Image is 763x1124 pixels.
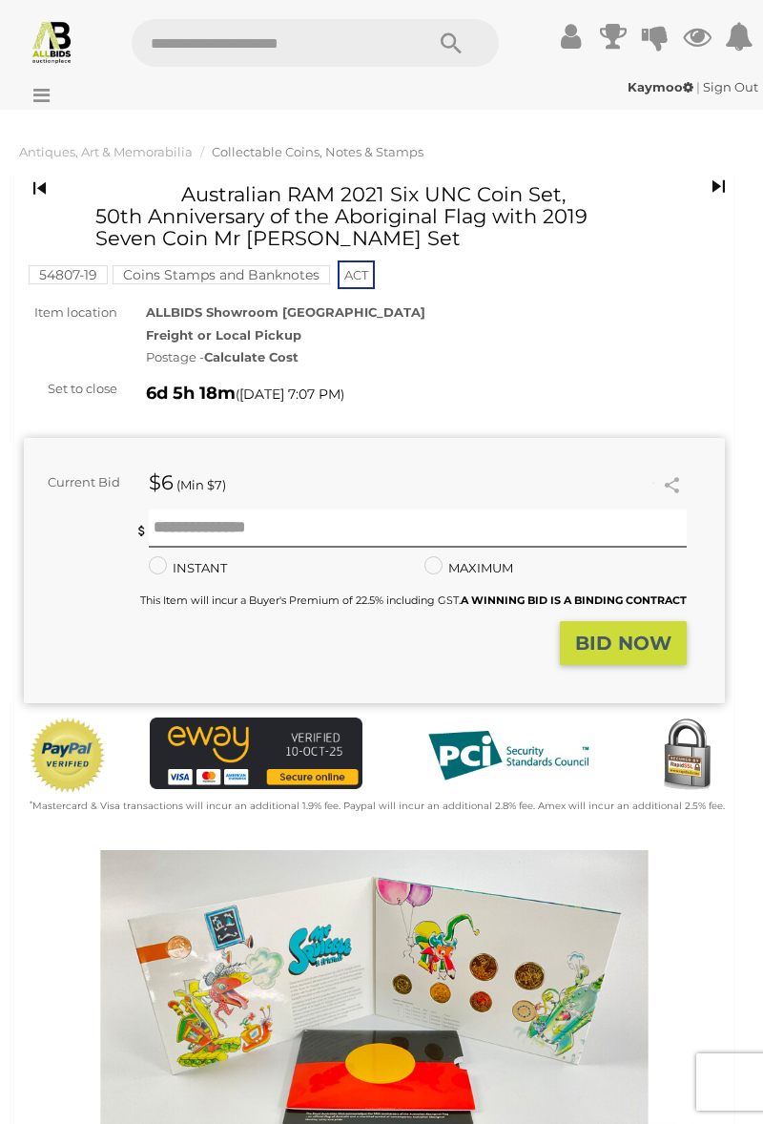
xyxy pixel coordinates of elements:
div: Current Bid [24,471,134,493]
img: eWAY Payment Gateway [150,718,362,788]
h1: Australian RAM 2021 Six UNC Coin Set, 50th Anniversary of the Aboriginal Flag with 2019 Seven Coi... [95,183,610,249]
label: INSTANT [149,557,227,579]
li: Watch this item [636,473,655,492]
span: (Min $7) [176,477,226,492]
strong: 6d 5h 18m [146,383,236,404]
a: Antiques, Art & Memorabilia [19,144,193,159]
div: Postage - [146,346,726,368]
div: Set to close [10,378,132,400]
b: A WINNING BID IS A BINDING CONTRACT [461,593,687,607]
a: Coins Stamps and Banknotes [113,267,330,282]
strong: BID NOW [575,632,671,655]
img: Official PayPal Seal [29,718,107,794]
strong: Freight or Local Pickup [146,327,301,343]
span: [DATE] 7:07 PM [239,385,340,403]
small: This Item will incur a Buyer's Premium of 22.5% including GST. [140,593,687,607]
a: Kaymoo [628,79,696,94]
span: | [696,79,700,94]
img: PCI DSS compliant [413,718,604,794]
button: Search [403,19,499,67]
mark: Coins Stamps and Banknotes [113,265,330,284]
img: Allbids.com.au [30,19,74,64]
small: Mastercard & Visa transactions will incur an additional 1.9% fee. Paypal will incur an additional... [30,800,725,812]
strong: ALLBIDS Showroom [GEOGRAPHIC_DATA] [146,304,425,320]
img: Secured by Rapid SSL [649,718,725,794]
button: BID NOW [560,621,687,666]
strong: Calculate Cost [204,349,299,364]
mark: 54807-19 [29,265,108,284]
a: Collectable Coins, Notes & Stamps [212,144,423,159]
strong: Kaymoo [628,79,693,94]
a: 54807-19 [29,267,108,282]
span: ( ) [236,386,344,402]
label: MAXIMUM [424,557,513,579]
div: Item location [10,302,132,323]
strong: $6 [149,470,174,494]
span: ACT [338,260,375,289]
a: Sign Out [703,79,758,94]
